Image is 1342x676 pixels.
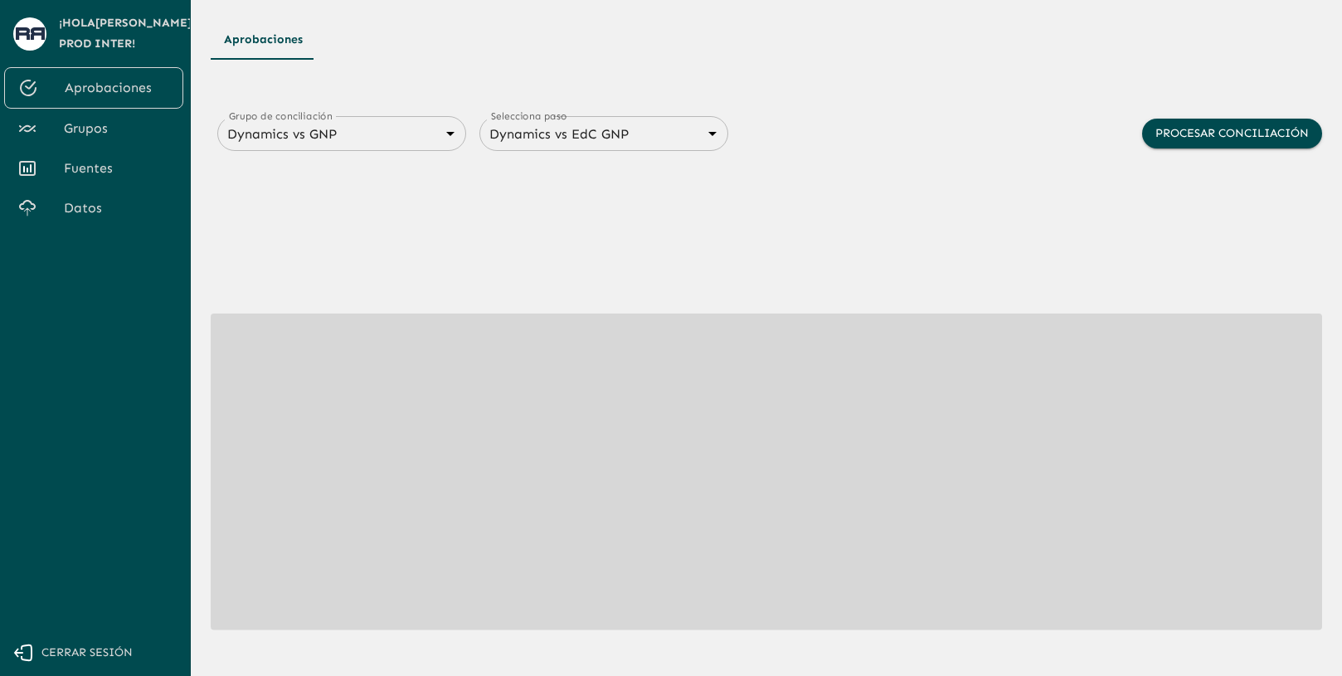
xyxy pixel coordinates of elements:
div: Dynamics vs EdC GNP [479,122,728,146]
span: Datos [64,198,170,218]
a: Grupos [4,109,183,148]
a: Fuentes [4,148,183,188]
div: Dynamics vs GNP [217,122,466,146]
span: Grupos [64,119,170,139]
span: ¡Hola [PERSON_NAME] Prod Inter ! [59,13,192,54]
a: Aprobaciones [4,67,183,109]
img: avatar [16,27,45,40]
div: Tipos de Movimientos [211,20,1322,60]
span: Cerrar sesión [41,643,133,664]
a: Datos [4,188,183,228]
label: Selecciona paso [491,109,567,123]
span: Aprobaciones [65,78,169,98]
label: Grupo de conciliación [229,109,333,123]
span: Fuentes [64,158,170,178]
button: Aprobaciones [211,20,316,60]
button: Procesar conciliación [1142,119,1322,149]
